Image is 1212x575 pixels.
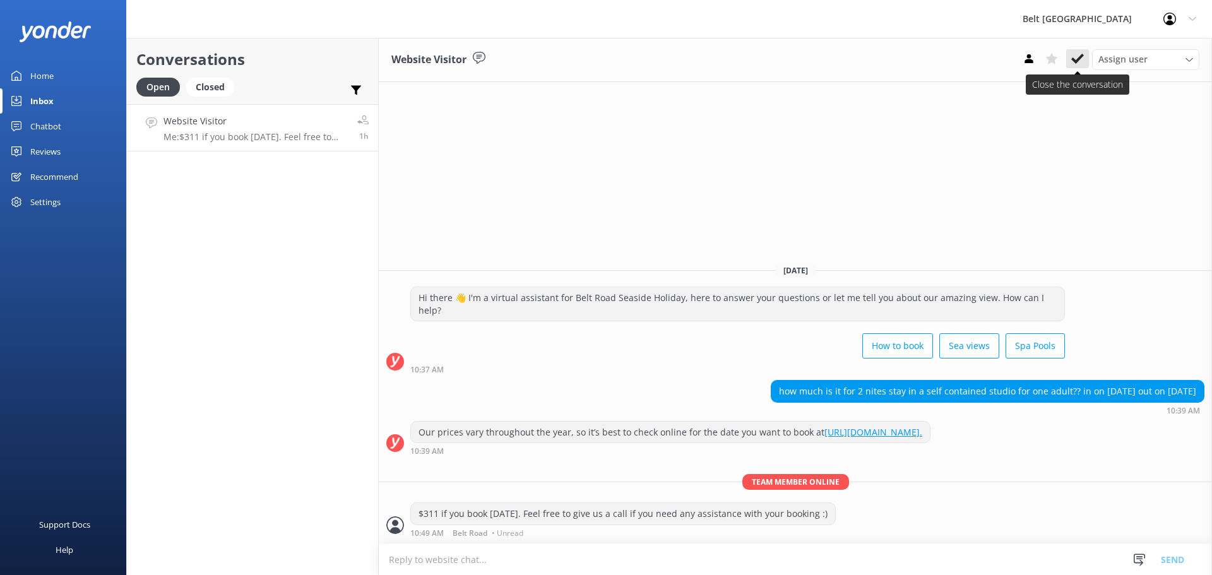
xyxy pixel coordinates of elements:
[127,104,378,151] a: Website VisitorMe:$311 if you book [DATE]. Feel free to give us a call if you need any assistance...
[862,333,933,359] button: How to book
[771,406,1204,415] div: Sep 08 2025 10:39am (UTC +12:00) Pacific/Auckland
[391,52,466,68] h3: Website Visitor
[30,114,61,139] div: Chatbot
[163,114,348,128] h4: Website Visitor
[359,131,369,141] span: Sep 08 2025 10:49am (UTC +12:00) Pacific/Auckland
[939,333,999,359] button: Sea views
[410,446,930,455] div: Sep 08 2025 10:39am (UTC +12:00) Pacific/Auckland
[30,88,54,114] div: Inbox
[136,80,186,93] a: Open
[411,287,1064,321] div: Hi there 👋 I'm a virtual assistant for Belt Road Seaside Holiday, here to answer your questions o...
[136,78,180,97] div: Open
[411,503,835,525] div: $311 if you book [DATE]. Feel free to give us a call if you need any assistance with your booking :)
[30,139,61,164] div: Reviews
[39,512,90,537] div: Support Docs
[1092,49,1199,69] div: Assign User
[410,365,1065,374] div: Sep 08 2025 10:37am (UTC +12:00) Pacific/Auckland
[410,528,836,537] div: Sep 08 2025 10:49am (UTC +12:00) Pacific/Auckland
[186,78,234,97] div: Closed
[492,530,523,537] span: • Unread
[136,47,369,71] h2: Conversations
[410,530,444,537] strong: 10:49 AM
[824,426,922,438] a: [URL][DOMAIN_NAME].
[1167,407,1200,415] strong: 10:39 AM
[19,21,92,42] img: yonder-white-logo.png
[163,131,348,143] p: Me: $311 if you book [DATE]. Feel free to give us a call if you need any assistance with your boo...
[742,474,849,490] span: Team member online
[30,189,61,215] div: Settings
[1006,333,1065,359] button: Spa Pools
[410,366,444,374] strong: 10:37 AM
[771,381,1204,402] div: how much is it for 2 nites stay in a self contained studio for one adult?? in on [DATE] out on [D...
[410,448,444,455] strong: 10:39 AM
[1098,52,1148,66] span: Assign user
[30,164,78,189] div: Recommend
[411,422,930,443] div: Our prices vary throughout the year, so it’s best to check online for the date you want to book at
[776,265,816,276] span: [DATE]
[186,80,241,93] a: Closed
[30,63,54,88] div: Home
[56,537,73,562] div: Help
[453,530,487,537] span: Belt Road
